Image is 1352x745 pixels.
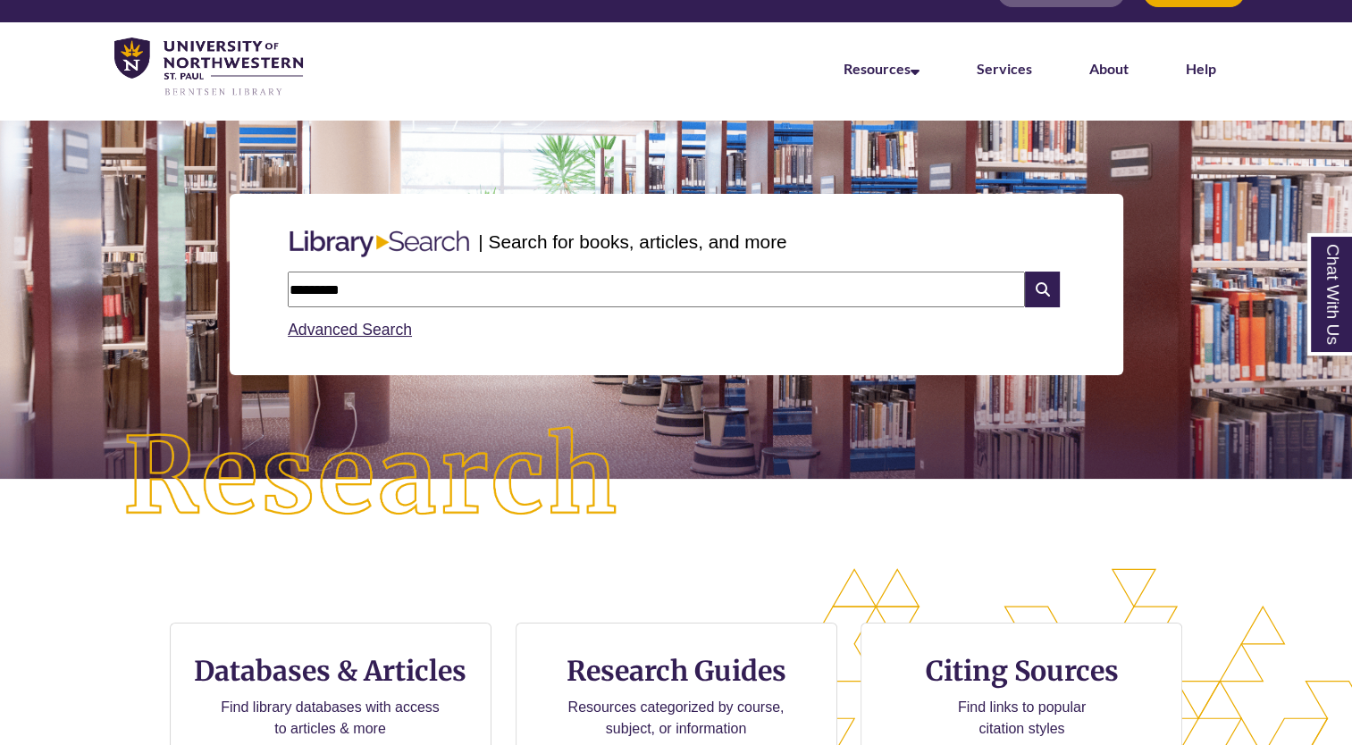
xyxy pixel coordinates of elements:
[844,60,920,77] a: Resources
[478,228,786,255] p: | Search for books, articles, and more
[1089,60,1129,77] a: About
[913,654,1131,688] h3: Citing Sources
[977,60,1032,77] a: Services
[114,38,303,97] img: UNWSP Library Logo
[935,697,1109,740] p: Find links to popular citation styles
[559,697,793,740] p: Resources categorized by course, subject, or information
[68,372,676,583] img: Research
[288,321,412,339] a: Advanced Search
[185,654,476,688] h3: Databases & Articles
[214,697,447,740] p: Find library databases with access to articles & more
[281,223,478,264] img: Libary Search
[531,654,822,688] h3: Research Guides
[1025,272,1059,307] i: Search
[1186,60,1216,77] a: Help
